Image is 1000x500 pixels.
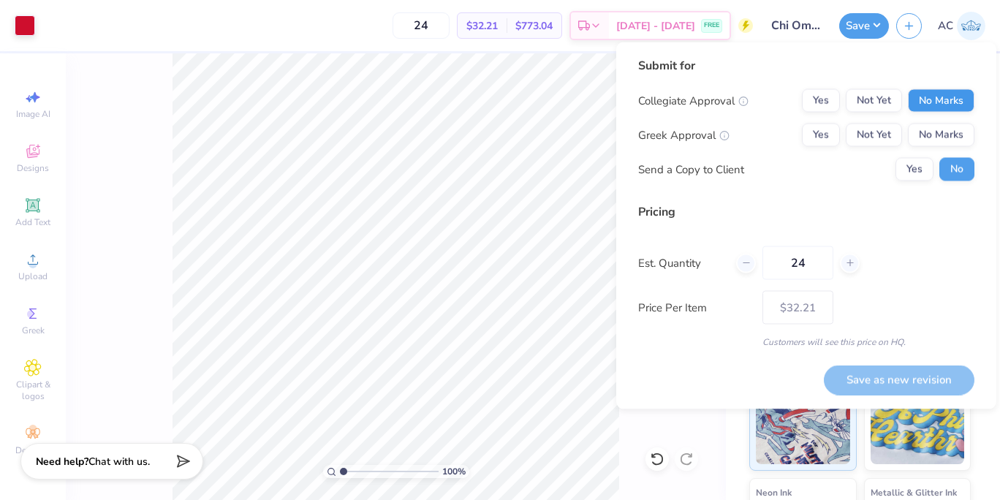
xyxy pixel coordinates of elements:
button: No Marks [908,89,974,113]
button: Not Yet [846,124,902,147]
div: Greek Approval [638,126,730,143]
button: Yes [802,89,840,113]
button: Yes [895,158,933,181]
input: Untitled Design [760,11,832,40]
div: Send a Copy to Client [638,161,744,178]
span: FREE [704,20,719,31]
span: $773.04 [515,18,553,34]
input: – – [393,12,450,39]
span: $32.21 [466,18,498,34]
span: Greek [22,325,45,336]
label: Price Per Item [638,299,751,316]
span: Metallic & Glitter Ink [871,485,957,500]
span: Chat with us. [88,455,150,469]
span: Clipart & logos [7,379,58,402]
span: [DATE] - [DATE] [616,18,695,34]
button: Save [839,13,889,39]
button: Not Yet [846,89,902,113]
img: Ashleigh Chapin [957,12,985,40]
span: Upload [18,270,48,282]
a: AC [938,12,985,40]
div: Collegiate Approval [638,92,749,109]
span: Designs [17,162,49,174]
div: Customers will see this price on HQ. [638,336,974,349]
strong: Need help? [36,455,88,469]
img: Standard [756,391,850,464]
input: – – [762,246,833,280]
img: Puff Ink [871,391,965,464]
span: Image AI [16,108,50,120]
span: Decorate [15,444,50,456]
button: Yes [802,124,840,147]
label: Est. Quantity [638,254,725,271]
button: No [939,158,974,181]
span: Add Text [15,216,50,228]
span: AC [938,18,953,34]
div: Pricing [638,203,974,221]
span: Neon Ink [756,485,792,500]
span: 100 % [442,465,466,478]
div: Submit for [638,57,974,75]
button: No Marks [908,124,974,147]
